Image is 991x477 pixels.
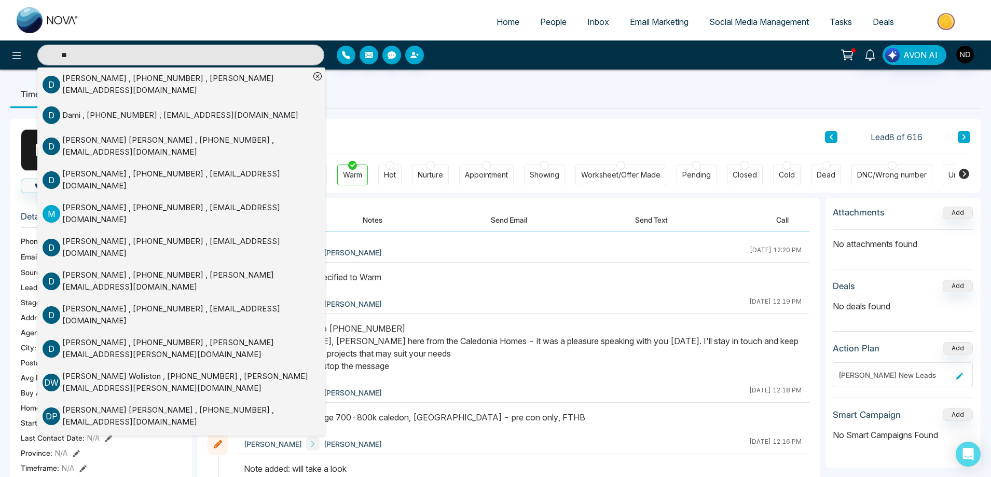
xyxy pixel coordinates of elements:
p: D [43,239,60,256]
button: Add [943,280,973,292]
div: [DATE] 12:18 PM [749,386,802,399]
div: [PERSON_NAME] , [PHONE_NUMBER] , [EMAIL_ADDRESS][DOMAIN_NAME] [62,168,310,192]
img: Nova CRM Logo [17,7,79,33]
p: D [43,171,60,189]
span: Inbox [587,17,609,27]
div: M [21,129,62,171]
p: D [43,340,60,358]
a: Home [486,12,530,32]
span: Home Type : [21,402,61,413]
div: [PERSON_NAME] , [PHONE_NUMBER] , [PERSON_NAME][EMAIL_ADDRESS][DOMAIN_NAME] [62,269,310,293]
div: Unspecified [948,170,990,180]
div: Open Intercom Messenger [956,442,981,467]
div: [DATE] 12:20 PM [750,246,802,259]
img: User Avatar [956,46,974,63]
div: Worksheet/Offer Made [581,170,660,180]
div: [DATE] 12:19 PM [749,297,802,310]
a: Email Marketing [620,12,699,32]
p: D [43,138,60,155]
img: Market-place.gif [910,10,985,33]
button: Call [21,179,71,193]
span: Deals [873,17,894,27]
p: D [43,272,60,290]
span: People [540,17,567,27]
p: No attachments found [833,230,973,250]
span: Email Marketing [630,17,689,27]
li: Timeline [10,80,64,108]
button: Notes [342,208,403,231]
button: Call [755,208,809,231]
p: M [43,205,60,223]
span: N/A [55,447,67,458]
p: D [43,306,60,324]
span: [PERSON_NAME] [324,247,382,258]
span: Home [497,17,519,27]
h3: Attachments [833,207,885,217]
span: Agent: [21,327,43,338]
div: Showing [530,170,559,180]
span: [PERSON_NAME] [324,439,382,449]
div: DNC/Wrong number [857,170,927,180]
div: Pending [682,170,711,180]
div: [PERSON_NAME] , [PHONE_NUMBER] , [PERSON_NAME][EMAIL_ADDRESS][DOMAIN_NAME] [62,73,310,96]
span: [PERSON_NAME] [244,439,302,449]
span: [PERSON_NAME] [324,387,382,398]
p: D P [43,407,60,425]
span: Province : [21,447,52,458]
span: Buy Area : [21,387,54,398]
h3: Smart Campaign [833,410,901,420]
p: D [43,76,60,93]
span: Address: [21,312,65,323]
div: Cold [779,170,795,180]
span: Lead Type: [21,282,58,293]
p: D W [43,374,60,391]
span: Start Date : [21,417,58,428]
a: Inbox [577,12,620,32]
button: Add [943,408,973,421]
span: N/A [87,432,100,443]
p: D [43,106,60,124]
div: [DATE] 12:16 PM [749,437,802,451]
div: [PERSON_NAME] [PERSON_NAME] , [PHONE_NUMBER] , [EMAIL_ADDRESS][DOMAIN_NAME] [62,404,310,428]
button: Add [943,207,973,219]
button: Send Email [470,208,548,231]
div: Nurture [418,170,443,180]
span: Add [943,208,973,216]
p: No deals found [833,300,973,312]
span: Lead 8 of 616 [871,131,923,143]
h3: Details [21,211,182,227]
div: Appointment [465,170,508,180]
span: Avg Property Price : [21,372,86,383]
img: Lead Flow [885,48,900,62]
a: Tasks [819,12,862,32]
div: Warm [343,170,362,180]
button: Send Text [614,208,689,231]
span: N/A [62,462,74,473]
a: Social Media Management [699,12,819,32]
div: Dami , [PHONE_NUMBER] , [EMAIL_ADDRESS][DOMAIN_NAME] [62,110,298,121]
button: AVON AI [883,45,946,65]
h3: Deals [833,281,855,291]
div: [PERSON_NAME] , [PHONE_NUMBER] , [EMAIL_ADDRESS][DOMAIN_NAME] [62,202,310,225]
div: Dead [817,170,835,180]
a: Deals [862,12,904,32]
div: Hot [384,170,396,180]
span: Phone: [21,236,44,247]
a: People [530,12,577,32]
span: AVON AI [903,49,938,61]
span: Last Contact Date : [21,432,85,443]
span: City : [21,342,36,353]
div: [PERSON_NAME] New Leads [838,370,952,380]
div: [PERSON_NAME] [PERSON_NAME] , [PHONE_NUMBER] , [EMAIL_ADDRESS][DOMAIN_NAME] [62,134,310,158]
p: No Smart Campaigns Found [833,429,973,441]
span: Email: [21,251,40,262]
button: Add [943,342,973,355]
span: Social Media Management [709,17,809,27]
h3: Action Plan [833,343,879,353]
div: [PERSON_NAME] Wolliston , [PHONE_NUMBER] , [PERSON_NAME][EMAIL_ADDRESS][PERSON_NAME][DOMAIN_NAME] [62,371,310,394]
span: Timeframe : [21,462,59,473]
div: [PERSON_NAME] , [PHONE_NUMBER] , [EMAIL_ADDRESS][DOMAIN_NAME] [62,303,310,326]
span: Source: [21,267,47,278]
div: Closed [733,170,757,180]
div: [PERSON_NAME] , [PHONE_NUMBER] , [PERSON_NAME][EMAIL_ADDRESS][PERSON_NAME][DOMAIN_NAME] [62,337,310,360]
